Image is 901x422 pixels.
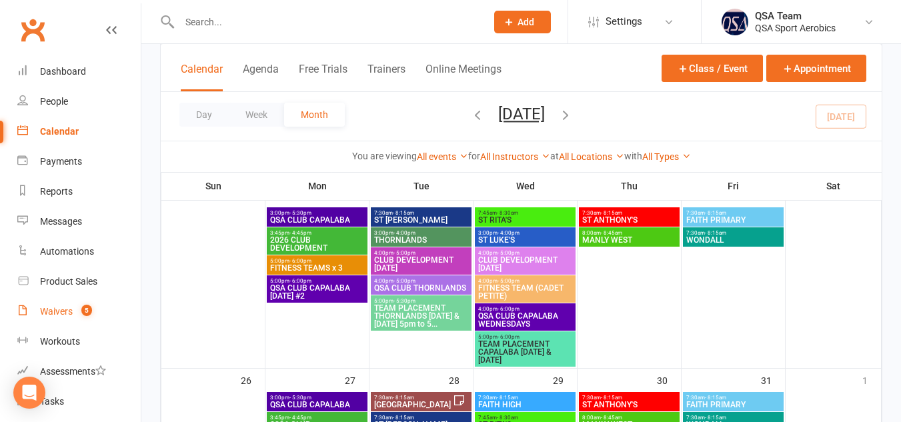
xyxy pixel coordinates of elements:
div: Calendar [40,126,79,137]
span: - 6:00pm [289,278,311,284]
span: 5:00pm [269,278,365,284]
a: All Instructors [480,151,550,162]
a: People [17,87,141,117]
a: Dashboard [17,57,141,87]
div: Workouts [40,336,80,347]
span: - 4:45pm [289,415,311,421]
span: WONDALL [686,236,781,244]
span: 5:00pm [478,334,573,340]
span: - 4:00pm [498,230,520,236]
div: 26 [241,369,265,391]
span: FITNESS TEAMS x 3 [269,264,365,272]
button: Trainers [367,63,405,91]
div: Messages [40,216,82,227]
a: Messages [17,207,141,237]
span: - 8:15am [705,415,726,421]
button: Appointment [766,55,866,82]
span: 3:00pm [269,210,365,216]
button: Class / Event [662,55,763,82]
span: - 8:15am [393,395,414,401]
a: All Types [642,151,691,162]
th: Sun [161,172,265,200]
span: - 8:30am [497,415,518,421]
span: THORNLANDS [373,236,469,244]
span: 7:30am [373,395,453,401]
a: Payments [17,147,141,177]
strong: You are viewing [352,151,417,161]
div: 30 [657,369,681,391]
span: QSA CLUB CAPALABA WEDNESDAYS [478,312,573,328]
span: - 6:00pm [498,306,520,312]
span: 3:00pm [478,230,573,236]
button: Agenda [243,63,279,91]
a: All events [417,151,468,162]
span: Add [518,17,534,27]
span: 7:30am [373,210,469,216]
div: 28 [449,369,473,391]
th: Sat [786,172,882,200]
span: QSA CLUB CAPALABA [DATE] #2 [269,284,365,300]
span: 7:30am [686,415,781,421]
span: - 5:00pm [498,278,520,284]
div: Product Sales [40,276,97,287]
img: thumb_image1645967867.png [722,9,748,35]
div: Automations [40,246,94,257]
strong: at [550,151,559,161]
span: [GEOGRAPHIC_DATA] [373,401,453,409]
div: QSA Team [755,10,836,22]
a: Assessments [17,357,141,387]
span: 7:30am [582,210,677,216]
span: 4:00pm [373,278,469,284]
span: - 8:15am [705,395,726,401]
span: - 4:00pm [393,230,415,236]
span: 7:30am [373,415,469,421]
span: 5:00pm [269,258,365,264]
a: Reports [17,177,141,207]
span: 7:45am [478,415,573,421]
a: Workouts [17,327,141,357]
span: - 8:45am [601,230,622,236]
th: Tue [369,172,474,200]
a: Automations [17,237,141,267]
a: Product Sales [17,267,141,297]
span: TEAM PLACEMENT THORNLANDS [DATE] & [DATE] 5pm to 5... [373,304,469,328]
div: Tasks [40,396,64,407]
span: - 5:30pm [393,298,415,304]
span: 3:00pm [373,230,469,236]
span: - 5:30pm [289,395,311,401]
span: 7:30am [582,395,677,401]
a: Tasks [17,387,141,417]
span: - 5:00pm [498,250,520,256]
div: People [40,96,68,107]
span: 3:00pm [269,395,365,401]
span: MANLY WEST [582,236,677,244]
span: - 6:00pm [498,334,520,340]
th: Wed [474,172,578,200]
div: Assessments [40,366,106,377]
button: Calendar [181,63,223,91]
span: - 5:00pm [393,250,415,256]
span: FITNESS TEAM (CADET PETITE) [478,284,573,300]
span: - 8:15am [601,395,622,401]
th: Mon [265,172,369,200]
button: Day [179,103,229,127]
span: 7:30am [478,395,573,401]
span: FAITH PRIMARY [686,216,781,224]
span: QSA CLUB CAPALABA [269,401,365,409]
span: 5:00pm [373,298,469,304]
button: [DATE] [498,105,545,123]
span: - 5:30pm [289,210,311,216]
span: Settings [606,7,642,37]
button: Free Trials [299,63,347,91]
span: 2026 CLUB DEVELOPMENT [269,236,365,252]
div: QSA Sport Aerobics [755,22,836,34]
span: ST ANTHONY'S [582,216,677,224]
span: QSA CLUB THORNLANDS [373,284,469,292]
span: - 8:15am [601,210,622,216]
span: - 8:15am [705,230,726,236]
span: 7:45am [478,210,573,216]
span: 4:00pm [478,278,573,284]
span: ST LUKE'S [478,236,573,244]
span: 7:30am [686,395,781,401]
span: - 6:00pm [289,258,311,264]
